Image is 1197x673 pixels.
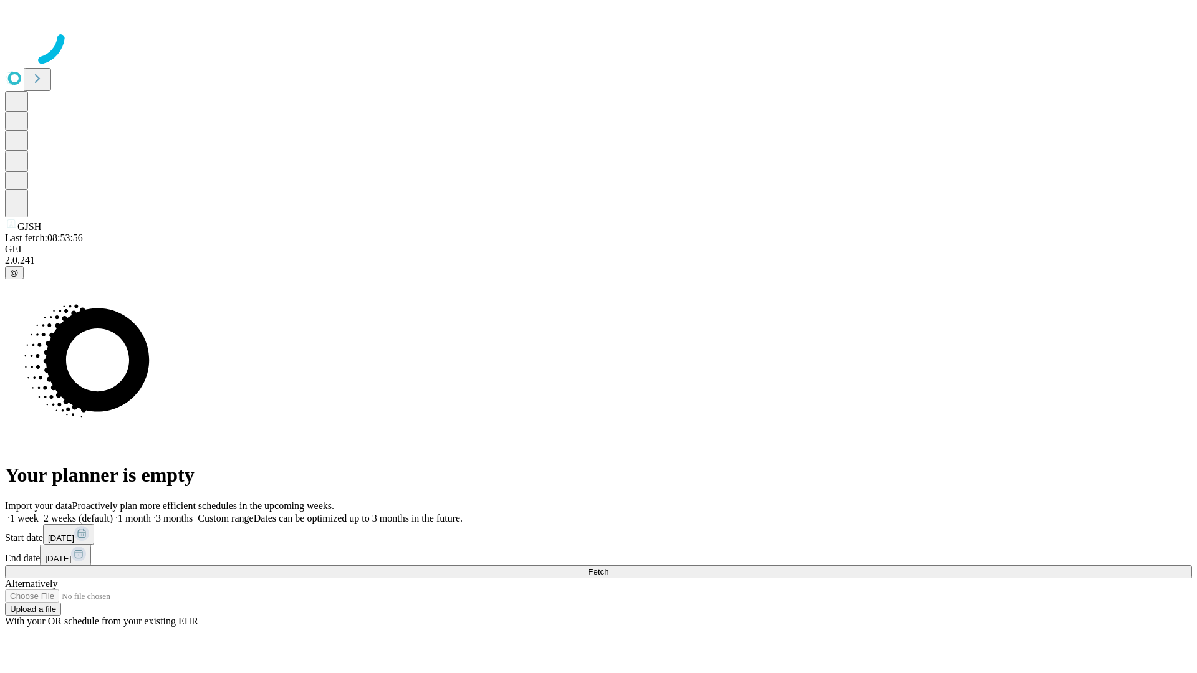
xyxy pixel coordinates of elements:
[5,266,24,279] button: @
[156,513,193,523] span: 3 months
[48,533,74,543] span: [DATE]
[10,268,19,277] span: @
[198,513,253,523] span: Custom range
[44,513,113,523] span: 2 weeks (default)
[5,603,61,616] button: Upload a file
[72,500,334,511] span: Proactively plan more efficient schedules in the upcoming weeks.
[5,464,1192,487] h1: Your planner is empty
[5,545,1192,565] div: End date
[5,616,198,626] span: With your OR schedule from your existing EHR
[5,565,1192,578] button: Fetch
[5,232,83,243] span: Last fetch: 08:53:56
[254,513,463,523] span: Dates can be optimized up to 3 months in the future.
[588,567,608,576] span: Fetch
[118,513,151,523] span: 1 month
[45,554,71,563] span: [DATE]
[5,500,72,511] span: Import your data
[5,255,1192,266] div: 2.0.241
[5,578,57,589] span: Alternatively
[10,513,39,523] span: 1 week
[40,545,91,565] button: [DATE]
[17,221,41,232] span: GJSH
[43,524,94,545] button: [DATE]
[5,524,1192,545] div: Start date
[5,244,1192,255] div: GEI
